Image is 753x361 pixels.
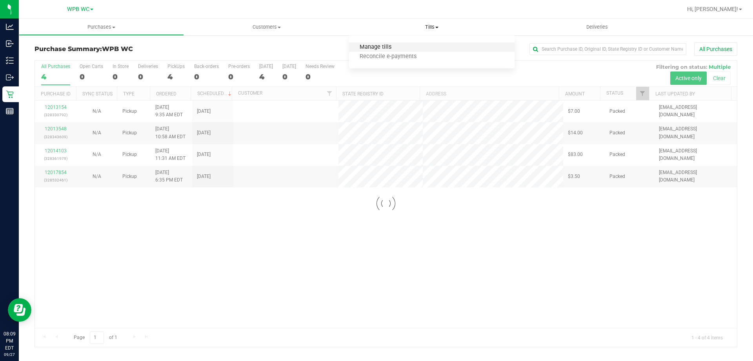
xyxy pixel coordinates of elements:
span: Manage tills [349,44,402,51]
a: Tills Manage tills Reconcile e-payments [349,19,514,35]
input: Search Purchase ID, Original ID, State Registry ID or Customer Name... [529,43,686,55]
inline-svg: Analytics [6,23,14,31]
p: 08:09 PM EDT [4,330,15,352]
a: Customers [184,19,349,35]
inline-svg: Retail [6,90,14,98]
span: Tills [349,24,514,31]
span: Purchases [19,24,184,31]
span: Reconcile e-payments [349,53,427,60]
span: Deliveries [576,24,618,31]
span: Customers [184,24,349,31]
span: WPB WC [102,45,133,53]
inline-svg: Reports [6,107,14,115]
inline-svg: Inbound [6,40,14,48]
a: Purchases [19,19,184,35]
span: Hi, [PERSON_NAME]! [687,6,738,12]
inline-svg: Outbound [6,73,14,81]
span: WPB WC [67,6,89,13]
inline-svg: Inventory [6,57,14,64]
button: All Purchases [694,42,737,56]
h3: Purchase Summary: [35,46,269,53]
a: Deliveries [515,19,680,35]
iframe: Resource center [8,298,31,322]
p: 09/27 [4,352,15,357]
